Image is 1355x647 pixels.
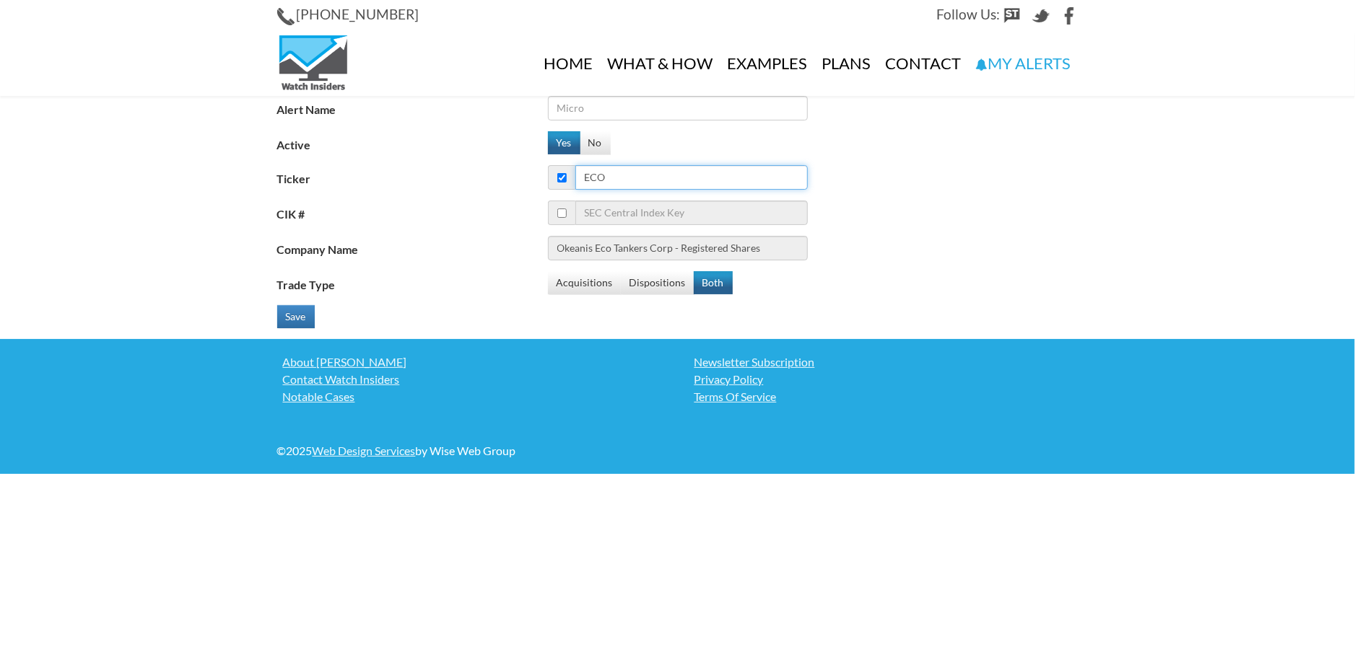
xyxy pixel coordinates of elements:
input: MSFT [575,165,808,190]
a: Terms Of Service [689,388,1079,405]
a: What & How [601,31,720,96]
img: Facebook [1061,7,1079,25]
a: Examples [720,31,815,96]
a: Notable Cases [277,388,667,405]
a: Newsletter Subscription [689,353,1079,371]
button: Dispositions [621,271,694,294]
div: © 2025 by Wise Web Group [277,442,667,459]
label: Ticker [277,165,548,188]
input: Company Name [548,236,808,260]
img: StockTwits [1003,7,1021,25]
button: Save [277,305,315,328]
label: Alert Name [277,96,548,118]
label: Active [277,131,548,154]
input: Micro [548,96,808,120]
button: Acquisitions [548,271,622,294]
a: Contact [879,31,969,96]
label: Trade Type [277,271,548,294]
a: About [PERSON_NAME] [277,353,667,371]
img: Phone [277,8,295,25]
button: No [580,131,611,154]
label: CIK # [277,201,548,223]
label: Company Name [277,236,548,258]
input: SEC Central Index Key [575,201,808,225]
a: Contact Watch Insiders [277,371,667,388]
button: Yes [548,131,580,154]
a: Web Design Services [313,444,416,457]
button: Both [694,271,733,294]
a: Privacy Policy [689,371,1079,388]
a: Plans [815,31,879,96]
a: My Alerts [969,31,1079,96]
span: [PHONE_NUMBER] [297,6,419,22]
img: Twitter [1032,7,1050,25]
span: Follow Us: [937,6,1001,22]
a: Home [537,31,601,96]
